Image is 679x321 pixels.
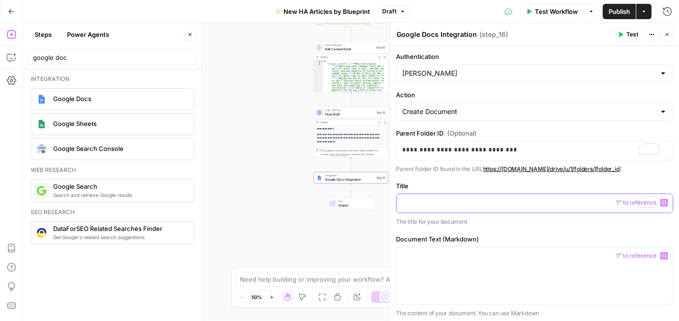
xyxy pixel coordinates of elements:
img: Group%201%201.png [37,119,46,129]
span: Test [626,30,638,39]
label: Action [396,90,673,100]
label: Parent Folder ID [396,128,673,138]
p: The title for your document [396,217,673,227]
div: Step 14 [376,46,386,50]
button: New HA Articles by Blueprint [270,4,376,19]
span: LLM · GPT-4.1 [325,109,374,113]
a: https://[DOMAIN_NAME]/drive/u/1/folders/[folder_id [483,165,620,172]
button: Publish [603,4,636,19]
div: EndOutput [314,198,388,209]
button: Power Agents [61,27,115,42]
span: Google Search [53,182,186,191]
div: To enrich screen reader interactions, please activate Accessibility in Grammarly extension settings [396,141,673,160]
button: Test [613,28,643,41]
span: “/” to reference [611,199,660,206]
button: Draft [378,5,410,18]
textarea: Google Docs Integration [396,30,477,39]
div: Seo research [31,208,194,217]
p: The content of your document. You can use Markdown [396,309,673,318]
span: 50% [251,293,262,301]
span: Integration [325,174,374,178]
img: 9u0p4zbvbrir7uayayktvs1v5eg0 [37,228,46,238]
div: This output is too large & has been abbreviated for review. to view the full content. [320,149,386,157]
label: Document Text (Markdown) [396,234,673,244]
span: Add Internal Links Avoid Highlights - Fork [325,21,374,26]
img: Instagram%20post%20-%201%201.png [317,175,322,180]
span: Get Google's related search suggestions [53,233,186,241]
span: Final Draft [325,112,374,117]
label: Title [396,181,673,191]
button: Test Workflow [520,4,584,19]
input: Search steps [33,53,192,62]
div: Step 16 [376,176,386,180]
input: Create Document [402,107,656,116]
button: Steps [29,27,57,42]
div: Step 15 [376,111,386,115]
g: Edge from step_14 to step_15 [351,92,352,106]
g: Edge from step_15 to step_16 [351,158,352,172]
div: 1 [314,60,323,63]
span: Google Search Console [53,144,186,153]
span: End [339,200,371,204]
g: Edge from step_16 to end [351,183,352,197]
span: DataForSEO Related Searches Finder [53,224,186,233]
span: New HA Articles by Blueprint [284,7,371,16]
span: Output [339,203,371,208]
span: (Optional) [447,128,476,138]
img: Instagram%20post%20-%201%201.png [37,94,46,104]
div: Output [320,56,375,59]
span: ( step_16 ) [479,30,508,39]
span: “/” to reference [611,252,660,260]
span: Search and retrieve Google results [53,191,186,199]
span: Edit Content Draft [325,47,374,52]
label: Authentication [396,52,673,61]
g: Edge from step_13 to step_14 [351,27,352,41]
div: Integration [31,75,194,83]
div: Human ReviewEdit Content DraftStep 14Output{ "review_content_1":"**Meta Description **\n\nNoticin... [314,42,388,92]
span: Copy the output [329,153,348,156]
span: Human Review [325,44,374,47]
span: Publish [609,7,630,16]
div: Web research [31,166,194,174]
div: Output [320,121,375,125]
span: Draft [383,7,397,16]
span: Google Sheets [53,119,186,128]
span: Google Docs [53,94,186,103]
span: Toggle code folding, rows 1 through 3 [320,60,323,63]
input: Shared Folder [402,69,656,78]
div: IntegrationGoogle Docs IntegrationStep 16 [314,172,388,183]
div: To enrich screen reader interactions, please activate Accessibility in Grammarly extension settings [396,194,673,213]
p: Parent Folder ID found in the URL ] [396,164,673,174]
span: Google Docs Integration [325,177,374,182]
span: Test Workflow [535,7,578,16]
img: google-search-console.svg [37,145,46,153]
